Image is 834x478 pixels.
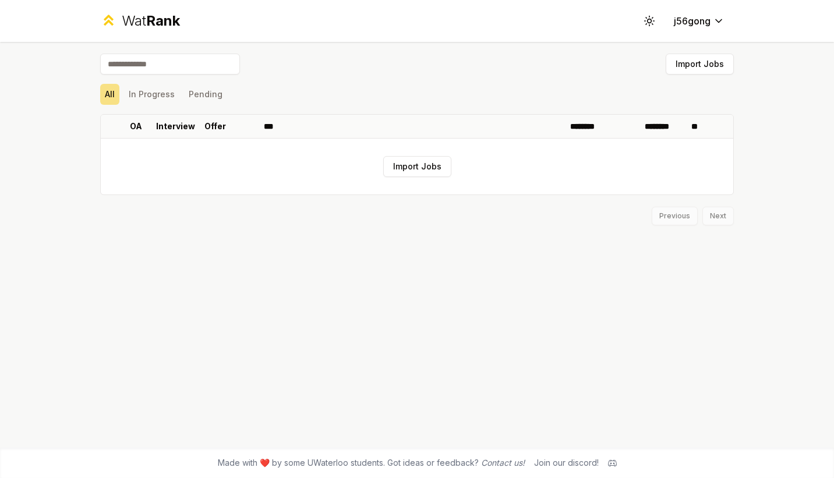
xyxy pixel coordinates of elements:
[666,54,734,75] button: Import Jobs
[100,84,119,105] button: All
[124,84,179,105] button: In Progress
[218,457,525,469] span: Made with ❤️ by some UWaterloo students. Got ideas or feedback?
[383,156,451,177] button: Import Jobs
[100,12,180,30] a: WatRank
[122,12,180,30] div: Wat
[156,121,195,132] p: Interview
[130,121,142,132] p: OA
[674,14,711,28] span: j56gong
[204,121,226,132] p: Offer
[534,457,599,469] div: Join our discord!
[146,12,180,29] span: Rank
[481,458,525,468] a: Contact us!
[184,84,227,105] button: Pending
[665,10,734,31] button: j56gong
